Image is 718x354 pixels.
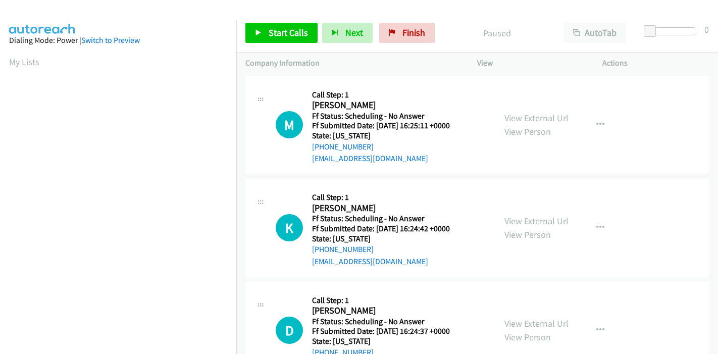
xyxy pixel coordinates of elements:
h5: Ff Submitted Date: [DATE] 16:24:37 +0000 [312,326,463,336]
h1: K [276,214,303,241]
p: Paused [448,26,545,40]
a: View Person [504,126,551,137]
h5: State: [US_STATE] [312,131,463,141]
h5: Ff Submitted Date: [DATE] 16:25:11 +0000 [312,121,463,131]
h5: Ff Submitted Date: [DATE] 16:24:42 +0000 [312,224,463,234]
a: View External Url [504,318,569,329]
a: [PHONE_NUMBER] [312,244,374,254]
h5: Call Step: 1 [312,90,463,100]
a: View External Url [504,215,569,227]
div: The call is yet to be attempted [276,111,303,138]
a: Switch to Preview [81,35,140,45]
h2: [PERSON_NAME] [312,203,463,214]
h1: M [276,111,303,138]
a: My Lists [9,56,39,68]
p: Actions [602,57,709,69]
a: Start Calls [245,23,318,43]
a: [EMAIL_ADDRESS][DOMAIN_NAME] [312,154,428,163]
span: Finish [402,27,425,38]
div: The call is yet to be attempted [276,317,303,344]
h1: D [276,317,303,344]
a: [PHONE_NUMBER] [312,142,374,151]
p: View [477,57,584,69]
div: The call is yet to be attempted [276,214,303,241]
h5: Call Step: 1 [312,295,463,306]
div: Delay between calls (in seconds) [649,27,695,35]
h5: Ff Status: Scheduling - No Answer [312,317,463,327]
h5: Ff Status: Scheduling - No Answer [312,111,463,121]
h5: State: [US_STATE] [312,234,463,244]
span: Start Calls [269,27,308,38]
button: Next [322,23,373,43]
a: [EMAIL_ADDRESS][DOMAIN_NAME] [312,257,428,266]
h5: State: [US_STATE] [312,336,463,346]
a: Finish [379,23,435,43]
p: Company Information [245,57,459,69]
div: Dialing Mode: Power | [9,34,227,46]
h2: [PERSON_NAME] [312,99,463,111]
button: AutoTab [563,23,626,43]
a: View Person [504,331,551,343]
h2: [PERSON_NAME] [312,305,463,317]
h5: Ff Status: Scheduling - No Answer [312,214,463,224]
a: View Person [504,229,551,240]
a: View External Url [504,112,569,124]
div: 0 [704,23,709,36]
span: Next [345,27,363,38]
h5: Call Step: 1 [312,192,463,203]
